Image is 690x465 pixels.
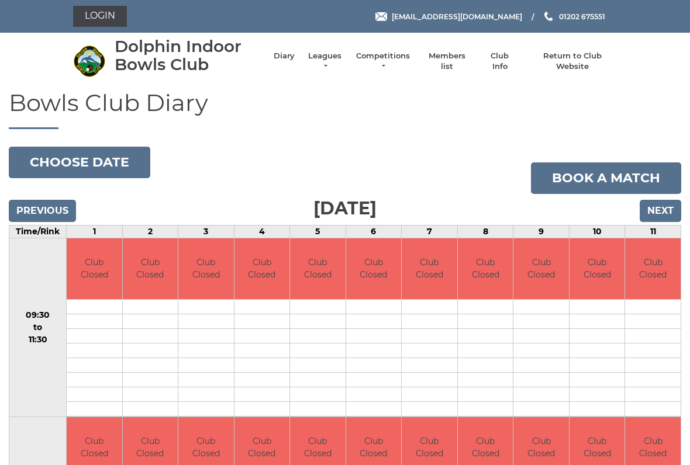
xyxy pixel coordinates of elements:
input: Next [640,200,681,222]
input: Previous [9,200,76,222]
td: 09:30 to 11:30 [9,238,67,417]
td: 4 [234,225,290,238]
a: Club Info [483,51,517,72]
td: 3 [178,225,234,238]
td: Club Closed [290,238,346,300]
td: 1 [67,225,123,238]
a: Book a match [531,162,681,194]
td: Club Closed [570,238,625,300]
td: 5 [290,225,346,238]
img: Dolphin Indoor Bowls Club [73,45,105,77]
td: 11 [625,225,681,238]
span: 01202 675551 [559,12,605,20]
h1: Bowls Club Diary [9,90,681,129]
td: 9 [513,225,570,238]
td: Club Closed [346,238,402,300]
td: Club Closed [67,238,122,300]
td: Club Closed [234,238,290,300]
a: Diary [274,51,295,61]
div: Dolphin Indoor Bowls Club [115,37,262,74]
a: Login [73,6,127,27]
td: Club Closed [402,238,457,300]
td: 7 [402,225,458,238]
td: Club Closed [178,238,234,300]
a: Return to Club Website [529,51,617,72]
a: Leagues [306,51,343,72]
a: Email [EMAIL_ADDRESS][DOMAIN_NAME] [375,11,522,22]
td: Club Closed [625,238,681,300]
td: 2 [122,225,178,238]
img: Email [375,12,387,21]
td: Time/Rink [9,225,67,238]
td: Club Closed [458,238,513,300]
span: [EMAIL_ADDRESS][DOMAIN_NAME] [392,12,522,20]
a: Phone us 01202 675551 [543,11,605,22]
td: 8 [457,225,513,238]
a: Members list [422,51,471,72]
button: Choose date [9,147,150,178]
img: Phone us [544,12,553,21]
td: Club Closed [123,238,178,300]
td: 6 [346,225,402,238]
td: Club Closed [513,238,569,300]
a: Competitions [355,51,411,72]
td: 10 [569,225,625,238]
